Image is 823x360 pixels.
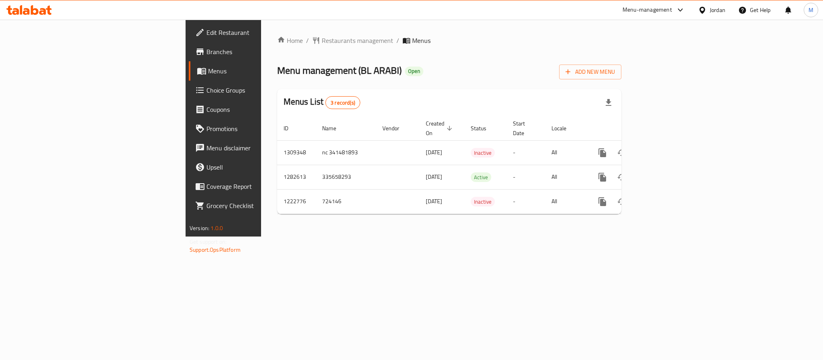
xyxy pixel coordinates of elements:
a: Grocery Checklist [189,196,323,215]
span: 1.0.0 [210,223,223,233]
td: nc 341481893 [316,140,376,165]
td: 724146 [316,189,376,214]
a: Coverage Report [189,177,323,196]
div: Inactive [471,148,495,158]
span: Menus [412,36,431,45]
div: Jordan [710,6,725,14]
a: Coupons [189,100,323,119]
span: Coupons [206,105,317,114]
td: All [545,165,586,189]
span: Restaurants management [322,36,393,45]
a: Support.OpsPlatform [190,245,241,255]
span: Branches [206,47,317,57]
a: Menu disclaimer [189,138,323,158]
span: Name [322,123,347,133]
button: Add New Menu [559,65,621,79]
span: Active [471,173,491,182]
span: Vendor [382,123,410,133]
span: 3 record(s) [326,99,360,107]
h2: Menus List [284,96,360,109]
td: All [545,140,586,165]
span: M [809,6,813,14]
span: Get support on: [190,237,227,247]
a: Edit Restaurant [189,23,323,42]
td: 335658293 [316,165,376,189]
span: Menus [208,66,317,76]
span: Menu management ( BL ARABI ) [277,61,402,79]
td: - [506,140,545,165]
span: Inactive [471,148,495,158]
span: [DATE] [426,196,442,206]
a: Promotions [189,119,323,138]
button: Change Status [612,168,631,187]
table: enhanced table [277,116,676,214]
span: Choice Groups [206,85,317,95]
button: more [593,168,612,187]
a: Restaurants management [312,36,393,45]
span: Inactive [471,197,495,206]
span: Open [405,68,423,75]
th: Actions [586,116,676,141]
a: Branches [189,42,323,61]
span: [DATE] [426,147,442,158]
span: ID [284,123,299,133]
a: Choice Groups [189,81,323,100]
div: Total records count [325,96,360,109]
span: Status [471,123,497,133]
td: - [506,165,545,189]
span: Coverage Report [206,182,317,191]
span: Version: [190,223,209,233]
span: Grocery Checklist [206,201,317,210]
div: Open [405,67,423,76]
button: more [593,192,612,211]
a: Menus [189,61,323,81]
button: Change Status [612,143,631,162]
span: Edit Restaurant [206,28,317,37]
span: [DATE] [426,172,442,182]
span: Upsell [206,162,317,172]
a: Upsell [189,158,323,177]
span: Locale [551,123,577,133]
span: Created On [426,119,455,138]
button: Change Status [612,192,631,211]
td: All [545,189,586,214]
div: Export file [599,93,618,112]
td: - [506,189,545,214]
span: Promotions [206,124,317,133]
li: / [396,36,399,45]
div: Menu-management [623,5,672,15]
span: Add New Menu [566,67,615,77]
button: more [593,143,612,162]
span: Menu disclaimer [206,143,317,153]
nav: breadcrumb [277,36,621,45]
span: Start Date [513,119,535,138]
